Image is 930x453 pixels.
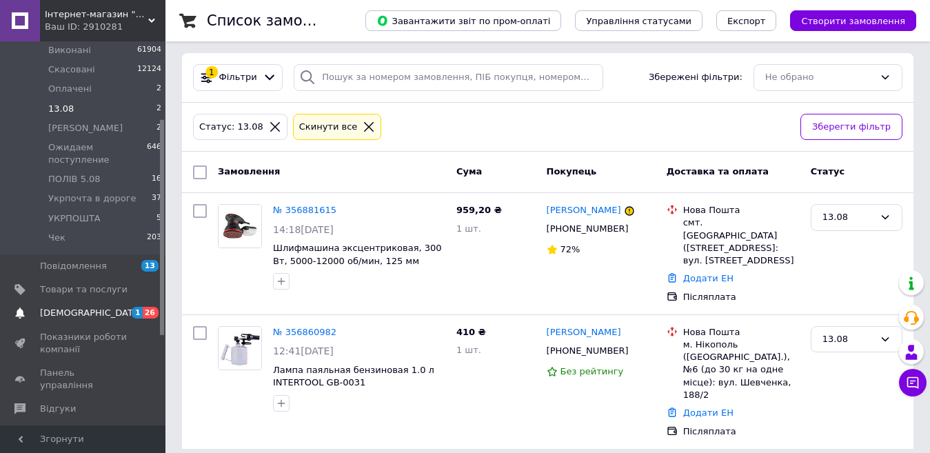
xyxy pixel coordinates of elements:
a: Фото товару [218,326,262,370]
span: Товари та послуги [40,283,128,296]
span: 13.08 [48,103,74,115]
span: [DEMOGRAPHIC_DATA] [40,307,142,319]
div: Не обрано [765,70,874,85]
span: 26 [143,307,159,319]
button: Зберегти фільтр [800,114,902,141]
a: Фото товару [218,204,262,248]
div: Статус: 13.08 [196,120,266,134]
span: 2 [156,122,161,134]
span: Показники роботи компанії [40,331,128,356]
span: Покупець [547,166,597,177]
a: Додати ЕН [683,273,734,283]
div: [PHONE_NUMBER] [544,342,631,360]
span: Доставка та оплата [667,166,769,177]
span: 203 [147,232,161,244]
img: Фото товару [219,327,261,370]
div: смт. [GEOGRAPHIC_DATA] ([STREET_ADDRESS]: вул. [STREET_ADDRESS] [683,217,800,267]
span: Збережені фільтри: [649,71,742,84]
a: № 356881615 [273,205,336,215]
input: Пошук за номером замовлення, ПІБ покупця, номером телефону, Email, номером накладної [294,64,603,91]
span: 14:18[DATE] [273,224,334,235]
span: ПОЛІВ 5.08 [48,173,101,185]
span: Відгуки [40,403,76,415]
button: Завантажити звіт по пром-оплаті [365,10,561,31]
span: 2 [156,103,161,115]
span: Чек [48,232,65,244]
span: Завантажити звіт по пром-оплаті [376,14,550,27]
span: Управління статусами [586,16,691,26]
span: [PERSON_NAME] [48,122,123,134]
div: 1 [205,66,218,79]
span: 5 [156,212,161,225]
span: 646 [147,141,161,166]
div: Ваш ID: 2910281 [45,21,165,33]
span: 72% [560,244,580,254]
div: Післяплата [683,291,800,303]
span: 13 [141,260,159,272]
div: [PHONE_NUMBER] [544,220,631,238]
span: Ожидаем поступление [48,141,147,166]
div: Cкинути все [296,120,361,134]
button: Управління статусами [575,10,702,31]
span: 959,20 ₴ [456,205,502,215]
span: Виконані [48,44,91,57]
img: Фото товару [219,205,261,248]
a: [PERSON_NAME] [547,204,621,217]
div: Нова Пошта [683,326,800,339]
h1: Список замовлень [207,12,347,29]
span: 37 [152,192,161,205]
span: Без рейтингу [560,366,624,376]
span: 410 ₴ [456,327,486,337]
button: Створити замовлення [790,10,916,31]
a: Лампа паяльная бензиновая 1.0 л INTERTOOL GB-0031 [273,365,434,388]
span: Експорт [727,16,766,26]
span: 61904 [137,44,161,57]
span: УКРПОШТА [48,212,101,225]
span: 2 [156,83,161,95]
span: Фільтри [219,71,257,84]
a: Додати ЕН [683,407,734,418]
div: 13.08 [822,332,874,347]
span: Зберегти фільтр [812,120,891,134]
span: Cума [456,166,482,177]
span: Статус [811,166,845,177]
span: 16 [152,173,161,185]
div: Нова Пошта [683,204,800,217]
span: Замовлення [218,166,280,177]
a: Шлифмашина эксцентриковая, 300 Вт, 5000-12000 об/мин, 125 мм INTERTOOL WT-0541 [273,243,442,279]
button: Чат з покупцем [899,369,927,396]
a: № 356860982 [273,327,336,337]
span: 1 шт. [456,223,481,234]
div: 13.08 [822,210,874,225]
span: Оплачені [48,83,92,95]
div: Післяплата [683,425,800,438]
span: 1 [132,307,143,319]
span: Інтернет-магазин "Катушка" [45,8,148,21]
span: Укрпочта в дороге [48,192,137,205]
span: Панель управління [40,367,128,392]
span: Створити замовлення [801,16,905,26]
span: Скасовані [48,63,95,76]
span: 1 шт. [456,345,481,355]
a: Створити замовлення [776,15,916,26]
a: [PERSON_NAME] [547,326,621,339]
span: Повідомлення [40,260,107,272]
span: 12124 [137,63,161,76]
div: м. Нікополь ([GEOGRAPHIC_DATA].), №6 (до 30 кг на одне місце): вул. Шевченка, 188/2 [683,339,800,401]
button: Експорт [716,10,777,31]
span: 12:41[DATE] [273,345,334,356]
